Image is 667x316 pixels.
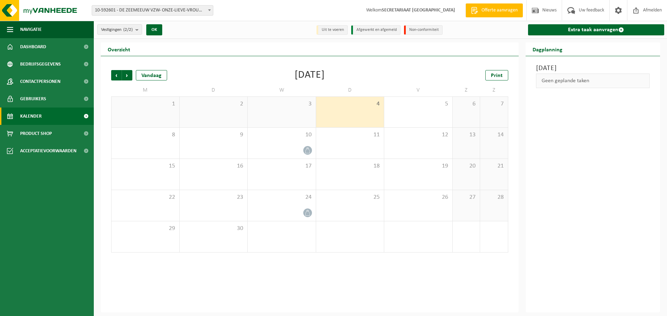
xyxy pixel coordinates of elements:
[456,131,477,139] span: 13
[388,131,449,139] span: 12
[146,24,162,35] button: OK
[92,6,213,15] span: 10-592601 - DE ZEEMEEUW VZW- ONZE-LIEVE-VROUWECOLLEGE - OOSTENDE
[295,70,325,80] div: [DATE]
[111,70,122,80] span: Vorige
[251,100,312,108] span: 3
[384,84,453,96] td: V
[491,73,503,78] span: Print
[20,55,61,73] span: Bedrijfsgegevens
[122,70,132,80] span: Volgende
[251,131,312,139] span: 10
[484,131,504,139] span: 14
[251,194,312,201] span: 24
[382,8,455,13] strong: SECRETARIAAT [GEOGRAPHIC_DATA]
[404,25,443,35] li: Non-conformiteit
[20,108,42,125] span: Kalender
[536,74,650,88] div: Geen geplande taken
[115,131,176,139] span: 8
[183,100,244,108] span: 2
[528,24,665,35] a: Extra taak aanvragen
[480,7,519,14] span: Offerte aanvragen
[20,21,42,38] span: Navigatie
[388,162,449,170] span: 19
[136,70,167,80] div: Vandaag
[115,225,176,232] span: 29
[20,90,46,108] span: Gebruikers
[101,42,137,56] h2: Overzicht
[536,63,650,74] h3: [DATE]
[485,70,508,80] a: Print
[320,131,381,139] span: 11
[456,194,477,201] span: 27
[251,162,312,170] span: 17
[484,100,504,108] span: 7
[115,194,176,201] span: 22
[453,84,480,96] td: Z
[20,125,52,142] span: Product Shop
[183,194,244,201] span: 23
[183,162,244,170] span: 16
[320,162,381,170] span: 18
[484,194,504,201] span: 28
[320,194,381,201] span: 25
[351,25,401,35] li: Afgewerkt en afgemeld
[20,142,76,160] span: Acceptatievoorwaarden
[123,27,133,32] count: (2/2)
[388,194,449,201] span: 26
[316,25,348,35] li: Uit te voeren
[97,24,142,35] button: Vestigingen(2/2)
[484,162,504,170] span: 21
[180,84,248,96] td: D
[183,131,244,139] span: 9
[115,100,176,108] span: 1
[480,84,508,96] td: Z
[92,5,213,16] span: 10-592601 - DE ZEEMEEUW VZW- ONZE-LIEVE-VROUWECOLLEGE - OOSTENDE
[456,100,477,108] span: 6
[183,225,244,232] span: 30
[20,38,46,55] span: Dashboard
[526,42,569,56] h2: Dagplanning
[316,84,385,96] td: D
[115,162,176,170] span: 15
[388,100,449,108] span: 5
[111,84,180,96] td: M
[101,25,133,35] span: Vestigingen
[466,3,523,17] a: Offerte aanvragen
[320,100,381,108] span: 4
[248,84,316,96] td: W
[20,73,60,90] span: Contactpersonen
[456,162,477,170] span: 20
